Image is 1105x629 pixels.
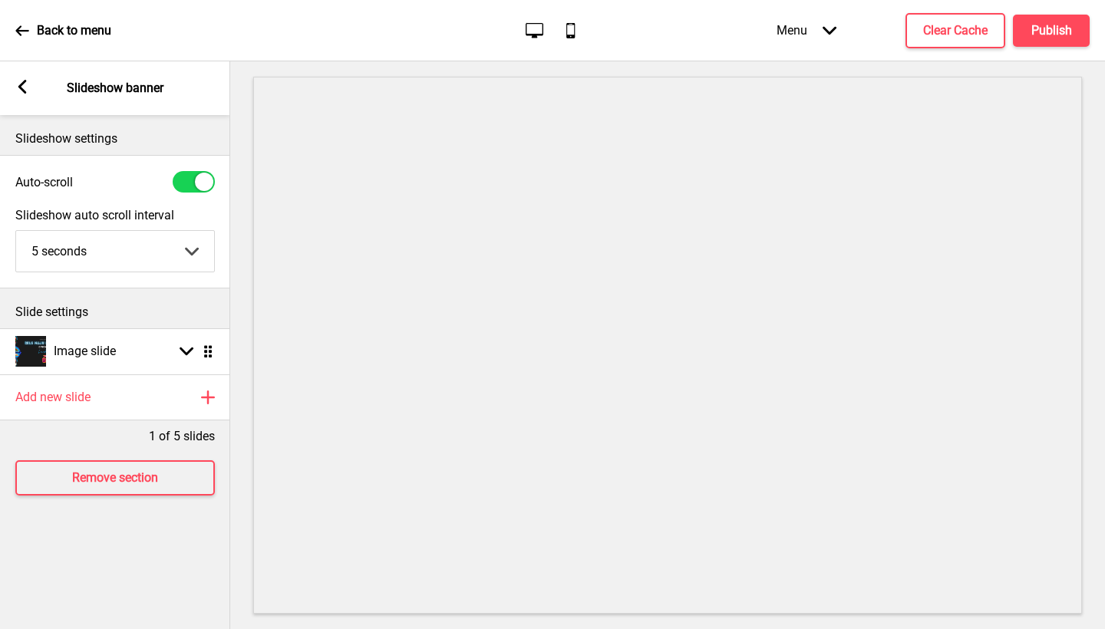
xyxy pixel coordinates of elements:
[1031,22,1072,39] h4: Publish
[15,10,111,51] a: Back to menu
[54,343,116,360] h4: Image slide
[15,130,215,147] p: Slideshow settings
[149,428,215,445] p: 1 of 5 slides
[72,469,158,486] h4: Remove section
[761,8,852,53] div: Menu
[923,22,988,39] h4: Clear Cache
[1013,15,1090,47] button: Publish
[15,175,73,189] label: Auto-scroll
[15,389,91,406] h4: Add new slide
[905,13,1005,48] button: Clear Cache
[67,80,163,97] p: Slideshow banner
[37,22,111,39] p: Back to menu
[15,208,215,222] label: Slideshow auto scroll interval
[15,304,215,321] p: Slide settings
[15,460,215,496] button: Remove section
